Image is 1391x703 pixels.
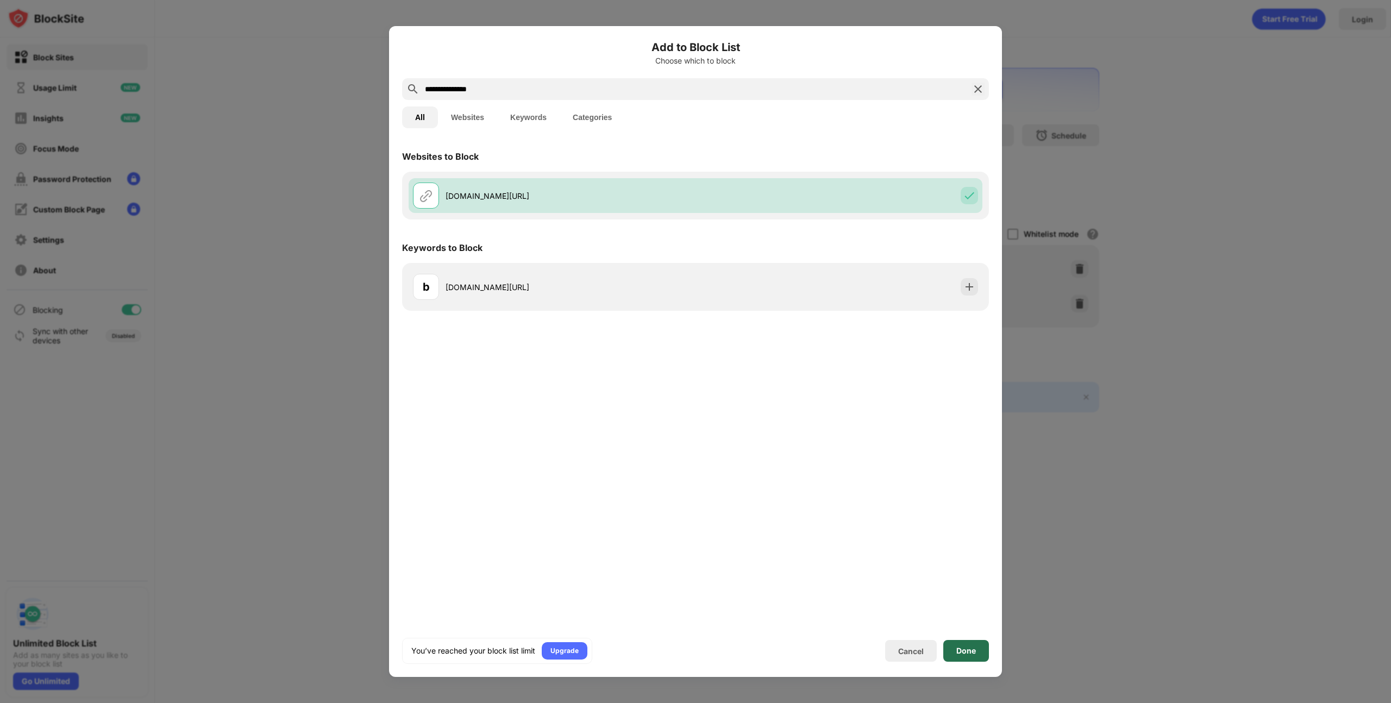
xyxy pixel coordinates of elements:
[438,106,497,128] button: Websites
[406,83,419,96] img: search.svg
[560,106,625,128] button: Categories
[898,646,924,656] div: Cancel
[402,39,989,55] h6: Add to Block List
[402,57,989,65] div: Choose which to block
[411,645,535,656] div: You’ve reached your block list limit
[423,279,430,295] div: b
[402,242,483,253] div: Keywords to Block
[956,646,976,655] div: Done
[446,281,695,293] div: [DOMAIN_NAME][URL]
[446,190,695,202] div: [DOMAIN_NAME][URL]
[402,106,438,128] button: All
[972,83,985,96] img: search-close
[497,106,560,128] button: Keywords
[419,189,433,202] img: url.svg
[550,645,579,656] div: Upgrade
[402,151,479,162] div: Websites to Block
